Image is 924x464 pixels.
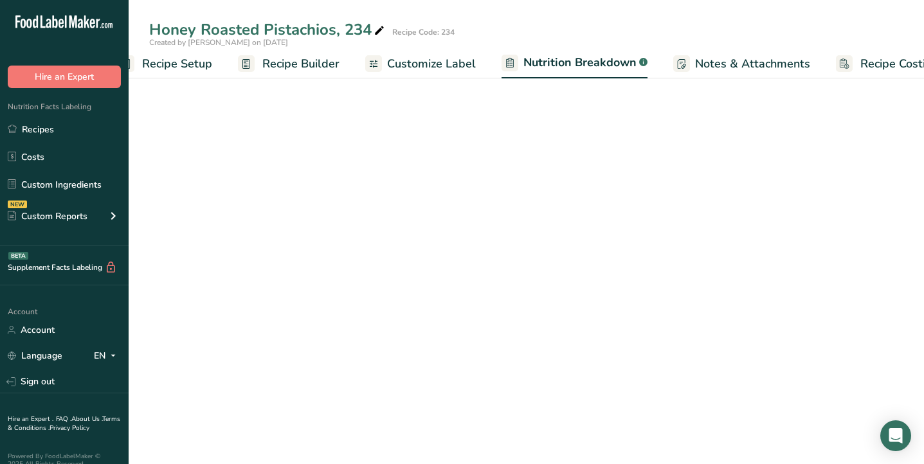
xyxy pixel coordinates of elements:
[149,37,288,48] span: Created by [PERSON_NAME] on [DATE]
[523,54,637,71] span: Nutrition Breakdown
[880,420,911,451] div: Open Intercom Messenger
[8,201,27,208] div: NEW
[8,210,87,223] div: Custom Reports
[56,415,71,424] a: FAQ .
[8,252,28,260] div: BETA
[8,344,62,367] a: Language
[392,26,455,38] div: Recipe Code: 234
[71,415,102,424] a: About Us .
[695,55,810,73] span: Notes & Attachments
[502,48,648,79] a: Nutrition Breakdown
[142,55,212,73] span: Recipe Setup
[50,424,89,433] a: Privacy Policy
[8,415,53,424] a: Hire an Expert .
[8,415,120,433] a: Terms & Conditions .
[94,348,121,364] div: EN
[238,49,340,78] a: Recipe Builder
[149,18,387,41] div: Honey Roasted Pistachios, 234
[118,49,212,78] a: Recipe Setup
[365,49,476,78] a: Customize Label
[262,55,340,73] span: Recipe Builder
[673,49,810,78] a: Notes & Attachments
[387,55,476,73] span: Customize Label
[8,66,121,88] button: Hire an Expert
